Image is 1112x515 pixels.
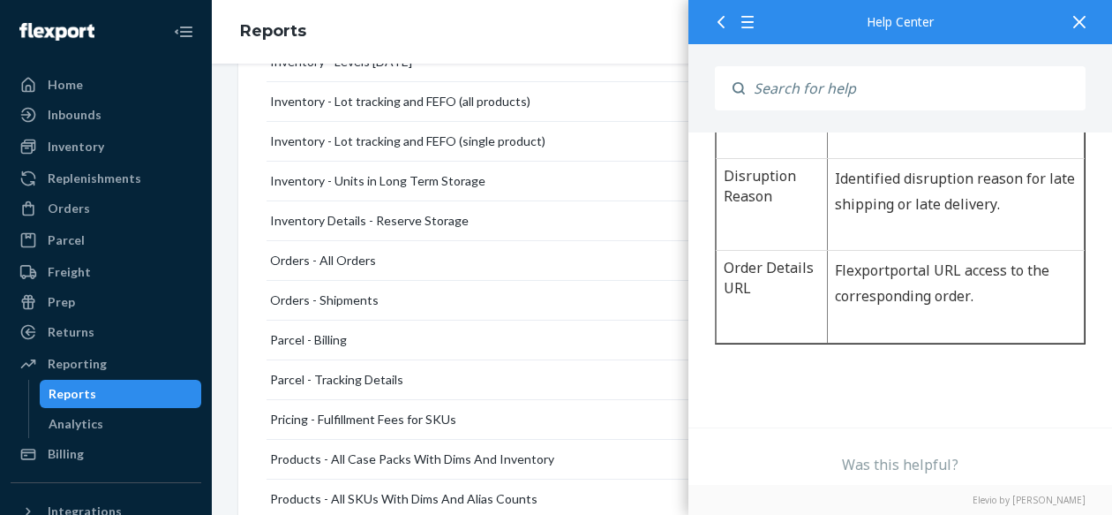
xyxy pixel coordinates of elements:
[270,451,554,468] div: Products - All Case Packs With Dims And Inventory
[11,288,201,316] a: Prep
[28,382,139,475] td: CREATEDAT
[11,350,201,378] a: Reporting
[270,490,537,508] div: Products - All SKUs With Dims And Alias Counts
[270,292,379,309] div: Orders - Shipments
[240,21,306,41] a: Reports
[147,482,388,508] p: Date the shipment was shipped.
[11,164,201,193] a: Replenishments
[11,71,201,99] a: Home
[267,400,1057,440] button: Pricing - Fulfillment Fees for SKUs
[11,133,201,161] a: Inventory
[270,371,403,389] div: Parcel - Tracking Details
[49,415,103,433] div: Analytics
[48,323,94,341] div: Returns
[715,494,1086,506] a: Elevio by [PERSON_NAME]
[267,162,1057,201] button: Inventory - Units in Long Term Storage
[48,263,91,281] div: Freight
[270,411,456,428] div: Pricing - Fulfillment Fees for SKUs
[270,172,485,190] div: Inventory - Units in Long Term Storage
[267,440,1057,480] button: Products - All Case Packs With Dims And Inventory
[48,170,141,187] div: Replenishments
[48,445,84,463] div: Billing
[11,194,201,223] a: Orders
[40,380,202,408] a: Reports
[267,241,1057,281] button: Orders - All Orders
[26,128,397,230] p: This report aims to provide sellers with information on shipments of DTC Orders, including when t...
[11,318,201,346] a: Returns
[715,16,1086,28] div: Help Center
[688,455,1112,475] div: Was this helpful?
[11,101,201,129] a: Inbounds
[48,293,75,311] div: Prep
[270,212,469,230] div: Inventory Details - Reserve Storage
[147,390,388,442] p: Timestamp in UTC of when the shipment was created.
[267,321,1057,360] button: Parcel - Billing
[270,133,545,150] div: Inventory - Lot tracking and FEFO (single product)
[48,355,107,373] div: Reporting
[270,252,376,269] div: Orders - All Orders
[270,331,347,349] div: Parcel - Billing
[270,93,530,110] div: Inventory - Lot tracking and FEFO (all products)
[48,200,90,217] div: Orders
[745,66,1086,110] input: Search
[11,226,201,254] a: Parcel
[267,201,1057,241] button: Inventory Details - Reserve Storage
[267,122,1057,162] button: Inventory - Lot tracking and FEFO (single product)
[41,12,78,28] span: Chat
[267,82,1057,122] button: Inventory - Lot tracking and FEFO (all products)
[11,440,201,468] a: Billing
[48,231,85,249] div: Parcel
[26,35,397,65] div: 532 Orders - Shipments Report
[26,256,397,288] h2: Documentation
[166,14,201,49] button: Close Navigation
[267,360,1057,400] button: Parcel - Tracking Details
[48,106,101,124] div: Inbounds
[40,410,202,438] a: Analytics
[226,6,320,57] ol: breadcrumbs
[35,482,131,508] p: Ship Date
[35,326,90,345] strong: Column
[267,281,1057,321] button: Orders - Shipments
[19,23,94,41] img: Flexport logo
[48,76,83,94] div: Home
[49,385,96,403] div: Reports
[147,326,228,345] strong: Description
[48,138,104,155] div: Inventory
[26,87,397,119] h2: Description
[11,258,201,286] a: Freight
